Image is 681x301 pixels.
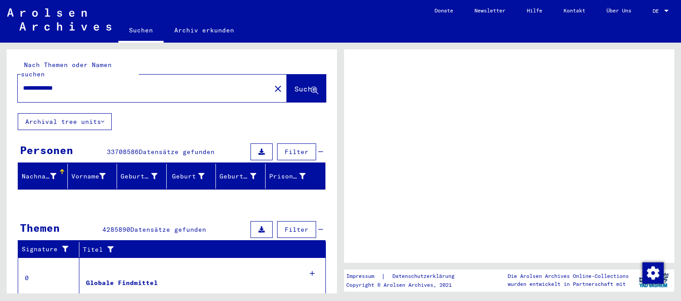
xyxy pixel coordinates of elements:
a: Datenschutzerklärung [385,272,465,281]
span: 33708586 [107,148,139,156]
div: Titel [83,242,317,257]
div: Signature [22,245,72,254]
mat-header-cell: Prisoner # [266,164,325,189]
mat-header-cell: Geburtsdatum [216,164,266,189]
div: Geburtsname [121,172,157,181]
mat-label: Nach Themen oder Namen suchen [21,61,112,78]
mat-header-cell: Geburt‏ [167,164,216,189]
mat-header-cell: Nachname [18,164,68,189]
div: Geburt‏ [170,172,205,181]
div: Prisoner # [269,172,306,181]
img: Arolsen_neg.svg [7,8,111,31]
button: Filter [277,221,316,238]
span: DE [653,8,662,14]
img: yv_logo.png [637,269,670,291]
div: Themen [20,220,60,236]
div: Geburtsdatum [219,169,267,183]
span: Filter [285,226,309,234]
button: Suche [287,75,326,102]
mat-header-cell: Vorname [68,164,117,189]
div: Personen [20,142,73,158]
p: wurden entwickelt in Partnerschaft mit [508,280,629,288]
span: Suche [294,84,317,93]
mat-header-cell: Geburtsname [117,164,167,189]
div: Nachname [22,172,56,181]
div: Geburtsname [121,169,168,183]
button: Filter [277,143,316,160]
button: Clear [269,79,287,97]
span: Filter [285,148,309,156]
a: Archiv erkunden [164,20,245,41]
span: 4285890 [102,226,130,234]
div: | [346,272,465,281]
img: Zustimmung ändern [642,262,664,284]
div: Signature [22,242,81,257]
div: Vorname [71,169,117,183]
div: Globale Findmittel [86,278,158,288]
a: Suchen [118,20,164,43]
div: Vorname [71,172,106,181]
div: Geburtsdatum [219,172,256,181]
a: Impressum [346,272,381,281]
div: Nachname [22,169,67,183]
button: Archival tree units [18,113,112,130]
span: Datensätze gefunden [130,226,206,234]
div: Zustimmung ändern [642,262,663,283]
p: Copyright © Arolsen Archives, 2021 [346,281,465,289]
div: Titel [83,245,308,254]
div: Prisoner # [269,169,317,183]
p: Die Arolsen Archives Online-Collections [508,272,629,280]
td: 0 [18,257,79,298]
mat-icon: close [273,83,283,94]
span: Datensätze gefunden [139,148,215,156]
div: Geburt‏ [170,169,216,183]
